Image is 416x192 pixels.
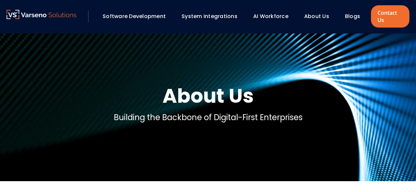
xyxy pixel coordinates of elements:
[103,12,166,20] a: Software Development
[301,11,338,22] div: About Us
[7,10,76,19] img: Varseno Solutions – Product Engineering & IT Services
[253,12,288,20] a: AI Workforce
[250,11,298,22] div: AI Workforce
[182,12,237,20] a: System Integrations
[114,112,303,123] p: Building the Backbone of Digital-First Enterprises
[345,12,360,20] a: Blogs
[371,5,409,28] a: Contact Us
[162,83,254,109] h1: About Us
[99,11,175,22] div: Software Development
[7,10,76,23] a: Varseno Solutions – Product Engineering & IT Services
[304,12,329,20] a: About Us
[342,11,369,22] div: Blogs
[178,11,247,22] div: System Integrations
